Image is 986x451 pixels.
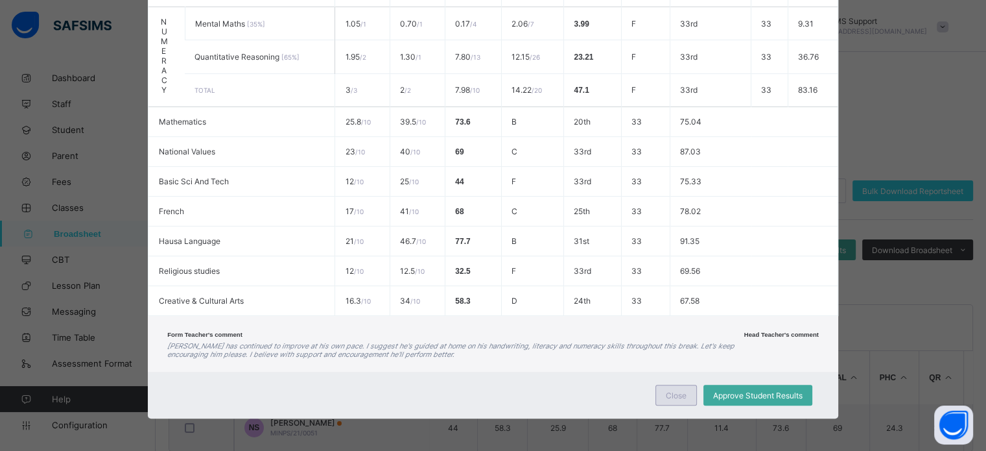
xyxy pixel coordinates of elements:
[455,297,470,306] span: 58.3
[355,148,364,156] span: / 10
[159,147,215,156] span: National Values
[359,53,366,61] span: / 2
[159,117,206,127] span: Mathematics
[574,86,589,95] span: 47.1
[353,208,363,215] span: / 10
[345,266,363,276] span: 12
[798,19,814,29] span: 9.31
[574,236,589,246] span: 31st
[415,267,425,275] span: / 10
[400,266,425,276] span: 12.5
[680,296,699,306] span: 67.58
[934,406,973,445] button: Open asap
[345,85,357,95] span: 3
[353,238,363,245] span: / 10
[631,177,642,186] span: 33
[680,206,701,216] span: 78.02
[167,342,734,359] i: [PERSON_NAME] has continued to improve at his own pace. I suggest he's guided at home on his hand...
[471,53,480,61] span: / 13
[167,331,242,338] span: Form Teacher's comment
[279,53,299,61] span: [ 65 %]
[511,296,517,306] span: D
[360,118,370,126] span: / 10
[409,208,419,215] span: / 10
[532,86,542,94] span: / 20
[631,117,642,127] span: 33
[345,52,366,62] span: 1.95
[455,237,470,246] span: 77.7
[470,20,476,28] span: / 4
[798,52,819,62] span: 36.76
[455,85,480,95] span: 7.98
[680,117,701,127] span: 75.04
[761,19,771,29] span: 33
[345,296,370,306] span: 16.3
[511,85,542,95] span: 14.22
[245,20,265,28] span: [ 35 %]
[680,85,698,95] span: 33rd
[400,296,420,306] span: 34
[631,236,642,246] span: 33
[345,206,363,216] span: 17
[400,85,411,95] span: 2
[680,266,700,276] span: 69.56
[631,147,642,156] span: 33
[400,206,419,216] span: 41
[631,85,636,95] span: F
[455,19,476,29] span: 0.17
[410,148,420,156] span: / 10
[511,147,517,156] span: C
[417,20,423,28] span: / 1
[159,296,244,306] span: Creative & Cultural Arts
[455,177,464,186] span: 44
[400,177,419,186] span: 25
[159,266,220,276] span: Religious studies
[574,19,589,29] span: 3.99
[574,177,591,186] span: 33rd
[455,147,464,156] span: 69
[455,267,470,276] span: 32.5
[400,147,420,156] span: 40
[416,118,426,126] span: / 10
[631,52,636,62] span: F
[350,86,357,94] span: / 3
[680,19,698,29] span: 33rd
[574,53,593,62] span: 23.21
[528,20,534,28] span: / 7
[680,236,699,246] span: 91.35
[511,52,540,62] span: 12.15
[416,53,421,61] span: / 1
[455,117,470,127] span: 73.6
[400,52,421,62] span: 1.30
[511,206,517,216] span: C
[574,147,591,156] span: 33rd
[194,52,299,62] span: Quantitative Reasoning
[400,19,423,29] span: 0.70
[631,266,642,276] span: 33
[511,236,517,246] span: B
[410,297,420,305] span: / 10
[511,266,516,276] span: F
[345,19,366,29] span: 1.05
[345,117,370,127] span: 25.8
[400,236,426,246] span: 46.7
[530,53,540,61] span: / 26
[761,52,771,62] span: 33
[195,19,265,29] span: Mental Maths
[511,117,517,127] span: B
[345,236,363,246] span: 21
[405,86,411,94] span: / 2
[470,86,480,94] span: / 10
[574,206,590,216] span: 25th
[631,296,642,306] span: 33
[666,391,687,400] span: Close
[761,85,771,95] span: 33
[400,117,426,127] span: 39.5
[713,391,803,400] span: Approve Student Results
[159,206,184,216] span: French
[353,267,363,275] span: / 10
[455,52,480,62] span: 7.80
[360,20,366,28] span: / 1
[345,177,363,186] span: 12
[574,266,591,276] span: 33rd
